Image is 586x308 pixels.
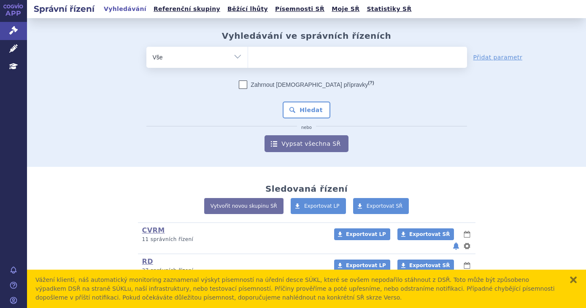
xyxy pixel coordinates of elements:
[463,229,471,239] button: lhůty
[204,198,284,214] a: Vytvořit novou skupinu SŘ
[397,228,454,240] a: Exportovat SŘ
[367,203,403,209] span: Exportovat SŘ
[569,276,578,284] button: zavřít
[142,236,323,243] p: 11 správních řízení
[463,241,471,251] button: nastavení
[409,262,450,268] span: Exportovat SŘ
[397,260,454,271] a: Exportovat SŘ
[334,228,390,240] a: Exportovat LP
[273,3,327,15] a: Písemnosti SŘ
[346,231,386,237] span: Exportovat LP
[334,260,390,271] a: Exportovat LP
[353,198,409,214] a: Exportovat SŘ
[291,198,346,214] a: Exportovat LP
[364,3,414,15] a: Statistiky SŘ
[297,125,316,130] i: nebo
[265,184,348,194] h2: Sledovaná řízení
[222,31,392,41] h2: Vyhledávání ve správních řízeních
[283,102,330,118] button: Hledat
[452,241,460,251] button: notifikace
[473,53,523,62] a: Přidat parametr
[409,231,450,237] span: Exportovat SŘ
[142,226,165,234] a: CVRM
[304,203,340,209] span: Exportovat LP
[463,260,471,271] button: lhůty
[142,257,153,265] a: RD
[151,3,223,15] a: Referenční skupiny
[265,135,348,152] a: Vypsat všechna SŘ
[368,80,374,86] abbr: (?)
[346,262,386,268] span: Exportovat LP
[35,276,561,302] div: Vážení klienti, náš automatický monitoring zaznamenal výskyt písemností na úřední desce SÚKL, kte...
[27,3,101,15] h2: Správní řízení
[329,3,362,15] a: Moje SŘ
[239,80,374,89] label: Zahrnout [DEMOGRAPHIC_DATA] přípravky
[142,267,323,274] p: 37 správních řízení
[225,3,270,15] a: Běžící lhůty
[101,3,149,15] a: Vyhledávání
